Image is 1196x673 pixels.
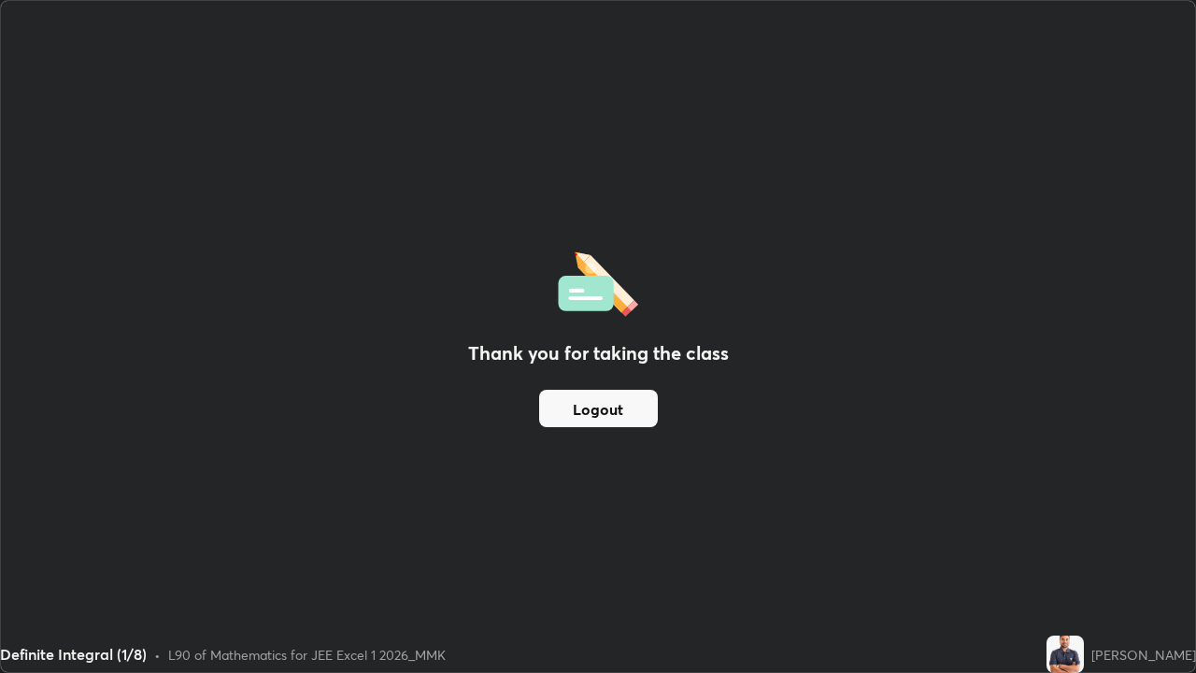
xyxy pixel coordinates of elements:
div: [PERSON_NAME] [1091,645,1196,665]
h2: Thank you for taking the class [468,339,729,367]
div: L90 of Mathematics for JEE Excel 1 2026_MMK [168,645,446,665]
button: Logout [539,390,658,427]
div: • [154,645,161,665]
img: ef9934dcb0874e5a9d75c64c684e6fbb.jpg [1046,636,1084,673]
img: offlineFeedback.1438e8b3.svg [558,246,638,317]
